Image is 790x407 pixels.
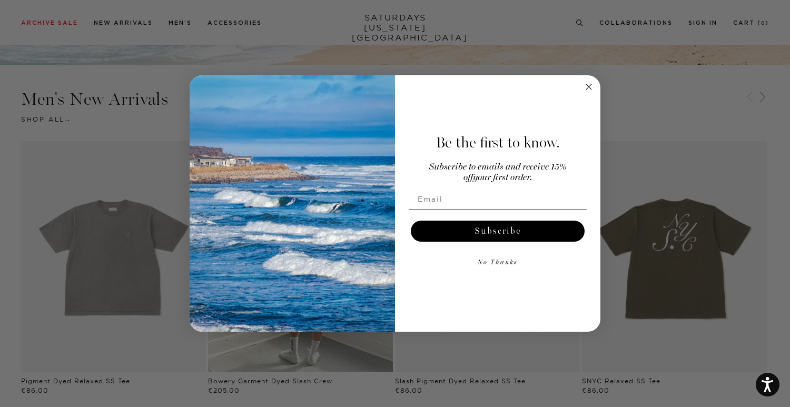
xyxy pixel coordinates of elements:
[473,173,532,182] span: your first order.
[582,81,595,93] button: Close dialog
[429,163,567,172] span: Subscribe to emails and receive 15%
[436,134,560,152] span: Be the first to know.
[190,75,395,332] img: 125c788d-000d-4f3e-b05a-1b92b2a23ec9.jpeg
[411,221,585,242] button: Subscribe
[409,188,587,210] input: Email
[409,210,587,210] img: underline
[409,252,587,273] button: No Thanks
[463,173,473,182] span: off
